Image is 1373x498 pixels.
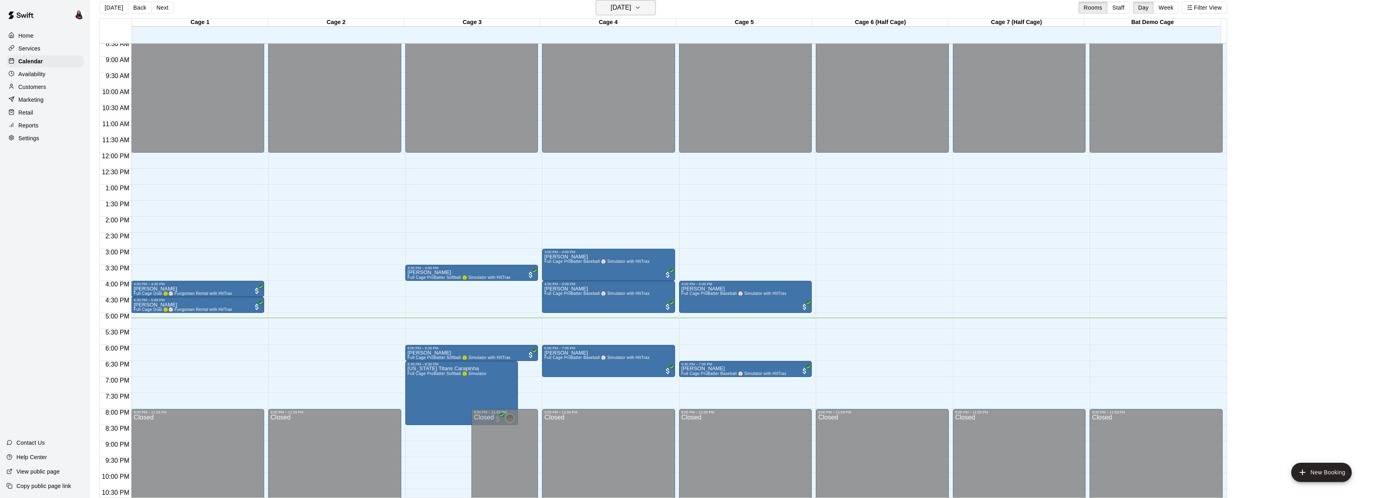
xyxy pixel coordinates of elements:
span: 10:30 AM [100,105,131,111]
div: 6:30 PM – 8:30 PM: Full Cage ProBatter Softball 🥎 Simulator [405,361,518,425]
span: 11:30 AM [100,137,131,143]
div: 4:30 PM – 5:00 PM [133,298,262,302]
span: 5:00 PM [103,313,131,320]
div: 3:00 PM – 4:00 PM: Livia Claasen [542,249,675,281]
p: Marketing [18,96,44,104]
span: All customers have paid [664,367,672,375]
a: Reports [6,119,84,131]
div: Home [6,30,84,42]
div: 8:00 PM – 11:59 PM [818,410,946,414]
span: Full Cage ProBatter Baseball ⚾ Simulator with HItTrax [544,259,649,264]
div: Ashton Zeiher [73,6,90,22]
div: Settings [6,132,84,144]
span: Full Cage ProBatter Baseball ⚾ Simulator with HItTrax [544,355,649,360]
span: All customers have paid [664,303,672,311]
span: 8:30 PM [103,425,131,432]
div: 6:00 PM – 7:00 PM [544,346,673,350]
span: 2:00 PM [103,217,131,224]
div: 4:00 PM – 5:00 PM [681,282,810,286]
span: 9:30 AM [104,73,131,79]
button: Next [151,2,174,14]
div: 3:30 PM – 4:00 PM [408,266,536,270]
p: Calendar [18,57,43,65]
button: Staff [1107,2,1130,14]
div: 4:30 PM – 5:00 PM: Kevin Hord [131,297,264,313]
div: 6:00 PM – 6:30 PM [408,346,536,350]
button: [DATE] [99,2,128,14]
span: 11:00 AM [100,121,131,127]
span: All customers have paid [253,287,261,295]
p: View public page [16,468,60,476]
span: All customers have paid [801,303,809,311]
span: 7:00 PM [103,377,131,384]
div: 3:30 PM – 4:00 PM: Kaitlyn Brewer [405,265,538,281]
span: 1:30 PM [103,201,131,208]
p: Contact Us [16,439,45,447]
div: 8:00 PM – 11:59 PM [681,410,810,414]
span: Full Cage ProBatter Baseball ⚾ Simulator with HItTrax [681,371,787,376]
div: Cage 7 (Half Cage) [948,19,1084,26]
span: Full Cage ProBatter Softball 🥎 Simulator [408,371,487,376]
span: 1:00 PM [103,185,131,192]
p: Retail [18,109,33,117]
span: All customers have paid [527,271,535,279]
div: 8:00 PM – 11:59 PM [271,410,399,414]
span: 2:30 PM [103,233,131,240]
div: Cage 5 [676,19,812,26]
button: Rooms [1078,2,1107,14]
button: Week [1153,2,1179,14]
div: Cage 2 [268,19,404,26]
button: Back [128,2,152,14]
div: 4:00 PM – 5:00 PM: Garrett Koehler [679,281,812,313]
span: 9:30 PM [103,457,131,464]
span: 6:00 PM [103,345,131,352]
a: Calendar [6,55,84,67]
div: 6:30 PM – 7:00 PM: Misti Southard [679,361,812,377]
div: 4:00 PM – 5:00 PM [544,282,673,286]
div: Bat Demo Cage [1084,19,1220,26]
a: Availability [6,68,84,80]
span: 4:30 PM [103,297,131,304]
span: 5:30 PM [103,329,131,336]
span: 10:30 PM [100,489,131,496]
div: 6:30 PM – 8:30 PM [408,362,516,366]
div: 6:00 PM – 7:00 PM: Sterling Chaffins [542,345,675,377]
a: Retail [6,107,84,119]
a: Marketing [6,94,84,106]
a: Customers [6,81,84,93]
div: 4:00 PM – 4:30 PM [133,282,262,286]
a: Services [6,42,84,54]
div: 6:00 PM – 6:30 PM: Amelia Kidd [405,345,538,361]
span: Full Cage Dual 🥎⚾ Fungoman Rental with HitTrax [133,291,232,296]
span: 3:30 PM [103,265,131,272]
span: 8:30 AM [104,40,131,47]
span: Full Cage ProBatter Baseball ⚾ Simulator with HItTrax [681,291,787,296]
span: 6:30 PM [103,361,131,368]
p: Home [18,32,34,40]
span: All customers have paid [494,415,502,423]
span: 8:00 PM [103,409,131,416]
div: 8:00 PM – 11:59 PM [544,410,673,414]
span: Full Cage ProBatter Baseball ⚾ Simulator with HItTrax [544,291,649,296]
span: All customers have paid [664,271,672,279]
span: All customers have paid [801,367,809,375]
span: All customers have paid [527,351,535,359]
p: Services [18,44,40,52]
span: 9:00 AM [104,56,131,63]
p: Copy public page link [16,482,71,490]
p: Customers [18,83,46,91]
img: Ashton Zeiher [75,10,85,19]
div: 4:00 PM – 5:00 PM: Corey Burns [542,281,675,313]
div: Cage 3 [404,19,540,26]
span: 4:00 PM [103,281,131,288]
button: Day [1133,2,1154,14]
span: Full Cage ProBatter Softball 🥎 Simulator with HItTrax [408,275,511,280]
div: 3:00 PM – 4:00 PM [544,250,673,254]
